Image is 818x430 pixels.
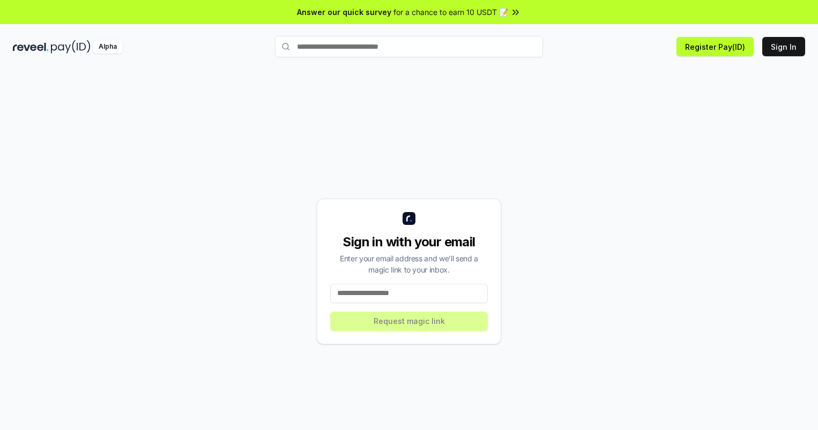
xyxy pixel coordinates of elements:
img: reveel_dark [13,40,49,54]
div: Enter your email address and we’ll send a magic link to your inbox. [330,253,488,275]
img: logo_small [403,212,415,225]
button: Register Pay(ID) [676,37,754,56]
img: pay_id [51,40,91,54]
span: Answer our quick survey [297,6,391,18]
div: Alpha [93,40,123,54]
button: Sign In [762,37,805,56]
span: for a chance to earn 10 USDT 📝 [393,6,508,18]
div: Sign in with your email [330,233,488,251]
